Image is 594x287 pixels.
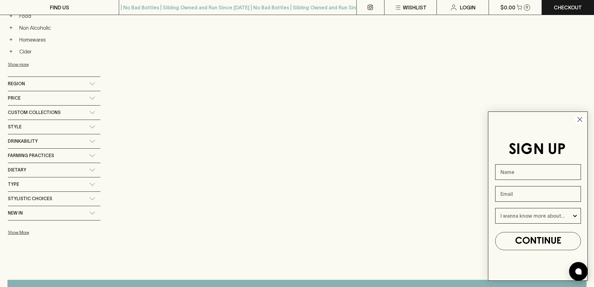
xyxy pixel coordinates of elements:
[526,6,528,9] p: 0
[8,91,100,105] div: Price
[17,46,100,57] a: Cider
[572,208,578,223] button: Show Options
[8,77,100,91] div: Region
[8,94,21,102] span: Price
[17,11,100,21] a: Food
[460,4,476,11] p: Login
[8,152,54,160] span: Farming Practices
[50,4,69,11] p: FIND US
[8,13,14,19] button: +
[495,232,581,250] button: CONTINUE
[8,226,89,239] button: Show More
[8,120,100,134] div: Style
[574,114,585,125] button: Close dialog
[8,137,38,145] span: Drinkability
[554,4,582,11] p: Checkout
[17,22,100,33] a: Non Alcoholic
[8,209,23,217] span: New In
[8,58,89,71] button: Show more
[8,192,100,206] div: Stylistic Choices
[495,186,581,202] input: Email
[8,163,100,177] div: Dietary
[8,206,100,220] div: New In
[8,109,60,116] span: Custom Collections
[500,208,572,223] input: I wanna know more about...
[8,166,26,174] span: Dietary
[482,105,594,287] div: FLYOUT Form
[8,195,52,203] span: Stylistic Choices
[8,48,14,55] button: +
[8,106,100,120] div: Custom Collections
[8,149,100,163] div: Farming Practices
[500,4,515,11] p: $0.00
[8,25,14,31] button: +
[495,164,581,180] input: Name
[509,143,566,157] span: SIGN UP
[8,134,100,148] div: Drinkability
[575,268,582,275] img: bubble-icon
[8,177,100,191] div: Type
[8,80,25,88] span: Region
[403,4,427,11] p: Wishlist
[8,37,14,43] button: +
[8,181,19,188] span: Type
[8,123,22,131] span: Style
[17,34,100,45] a: Homewares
